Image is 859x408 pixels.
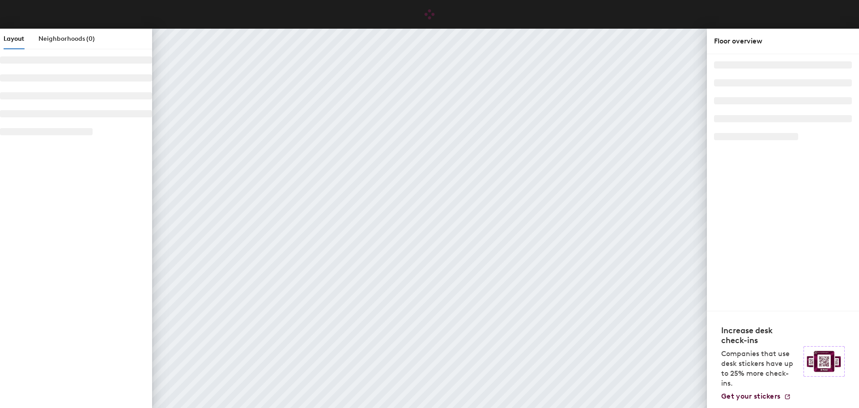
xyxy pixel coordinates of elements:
p: Companies that use desk stickers have up to 25% more check-ins. [721,349,798,388]
span: Layout [4,35,24,43]
div: Floor overview [714,36,852,47]
span: Neighborhoods (0) [38,35,95,43]
h4: Increase desk check-ins [721,326,798,345]
a: Get your stickers [721,392,791,401]
span: Get your stickers [721,392,780,400]
img: Sticker logo [804,346,845,377]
